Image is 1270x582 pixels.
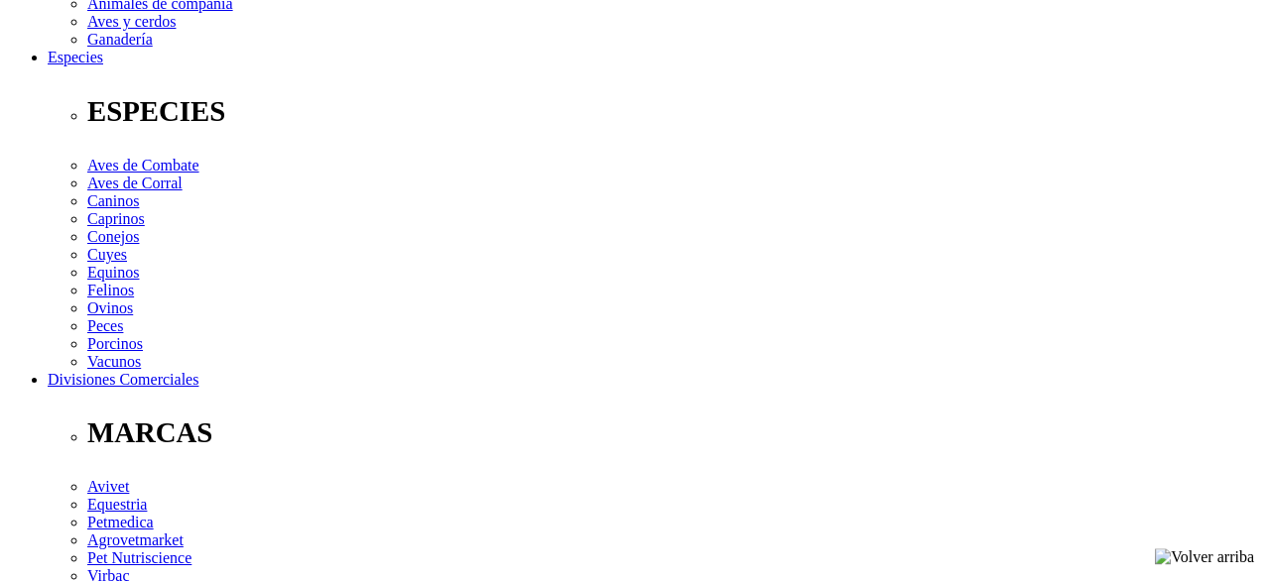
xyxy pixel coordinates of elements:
a: Ganadería [87,31,153,48]
a: Porcinos [87,335,143,352]
a: Vacunos [87,353,141,370]
a: Aves de Combate [87,157,199,174]
a: Peces [87,317,123,334]
p: MARCAS [87,416,1262,449]
a: Aves de Corral [87,175,183,191]
a: Ovinos [87,299,133,316]
a: Caprinos [87,210,145,227]
a: Felinos [87,282,134,298]
img: Volver arriba [1155,548,1254,566]
p: ESPECIES [87,95,1262,128]
a: Especies [48,49,103,65]
a: Conejos [87,228,139,245]
a: Equinos [87,264,139,281]
iframe: Brevo live chat [10,367,342,572]
a: Aves y cerdos [87,13,176,30]
a: Cuyes [87,246,127,263]
a: Caninos [87,192,139,209]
